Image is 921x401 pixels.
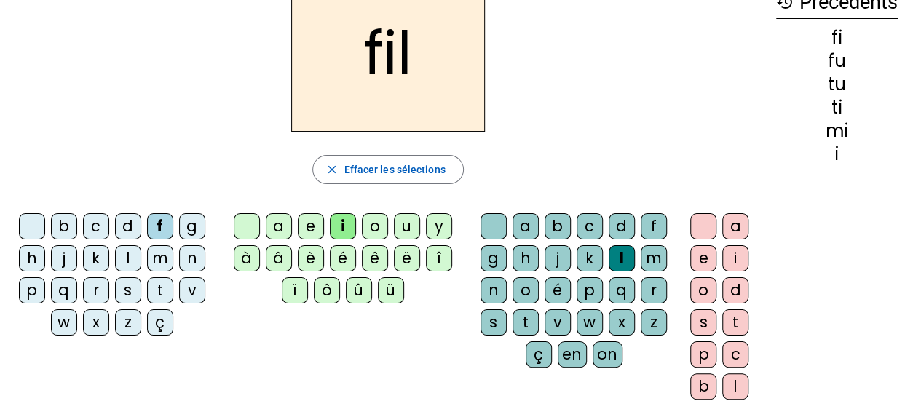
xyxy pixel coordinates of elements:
[513,245,539,271] div: h
[641,213,667,239] div: f
[641,245,667,271] div: m
[51,213,77,239] div: b
[179,245,205,271] div: n
[776,99,898,116] div: ti
[577,245,603,271] div: k
[776,146,898,163] div: i
[330,245,356,271] div: é
[690,341,716,368] div: p
[51,277,77,303] div: q
[362,245,388,271] div: ê
[314,277,340,303] div: ô
[609,277,635,303] div: q
[641,277,667,303] div: r
[394,213,420,239] div: u
[526,341,552,368] div: ç
[179,277,205,303] div: v
[282,277,308,303] div: ï
[690,277,716,303] div: o
[722,373,748,400] div: l
[344,161,445,178] span: Effacer les sélections
[51,245,77,271] div: j
[545,277,571,303] div: é
[513,309,539,336] div: t
[577,277,603,303] div: p
[115,245,141,271] div: l
[179,213,205,239] div: g
[577,213,603,239] div: c
[481,245,507,271] div: g
[593,341,622,368] div: on
[312,155,463,184] button: Effacer les sélections
[325,163,338,176] mat-icon: close
[545,309,571,336] div: v
[234,245,260,271] div: à
[722,277,748,303] div: d
[346,277,372,303] div: û
[426,245,452,271] div: î
[266,245,292,271] div: â
[147,213,173,239] div: f
[330,213,356,239] div: i
[266,213,292,239] div: a
[481,309,507,336] div: s
[362,213,388,239] div: o
[83,213,109,239] div: c
[147,277,173,303] div: t
[609,245,635,271] div: l
[115,309,141,336] div: z
[115,213,141,239] div: d
[609,213,635,239] div: d
[83,245,109,271] div: k
[609,309,635,336] div: x
[776,76,898,93] div: tu
[776,29,898,47] div: fi
[378,277,404,303] div: ü
[545,213,571,239] div: b
[690,373,716,400] div: b
[298,213,324,239] div: e
[83,309,109,336] div: x
[690,245,716,271] div: e
[722,213,748,239] div: a
[426,213,452,239] div: y
[641,309,667,336] div: z
[394,245,420,271] div: ë
[513,277,539,303] div: o
[776,122,898,140] div: mi
[577,309,603,336] div: w
[513,213,539,239] div: a
[690,309,716,336] div: s
[19,245,45,271] div: h
[147,245,173,271] div: m
[722,309,748,336] div: t
[51,309,77,336] div: w
[481,277,507,303] div: n
[776,52,898,70] div: fu
[115,277,141,303] div: s
[722,245,748,271] div: i
[722,341,748,368] div: c
[19,277,45,303] div: p
[545,245,571,271] div: j
[298,245,324,271] div: è
[147,309,173,336] div: ç
[558,341,587,368] div: en
[83,277,109,303] div: r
